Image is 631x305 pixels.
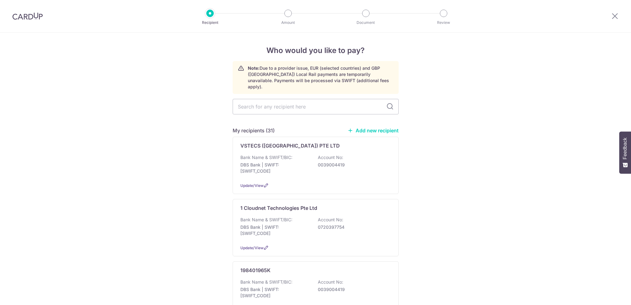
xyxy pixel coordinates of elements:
[265,20,311,26] p: Amount
[318,224,387,230] p: 0720397754
[233,127,275,134] h5: My recipients (31)
[240,183,264,188] a: Update/View
[240,279,292,285] p: Bank Name & SWIFT/BIC:
[12,12,43,20] img: CardUp
[187,20,233,26] p: Recipient
[240,267,270,274] p: 198401965K
[240,286,310,299] p: DBS Bank | SWIFT: [SWIFT_CODE]
[240,154,292,161] p: Bank Name & SWIFT/BIC:
[318,154,343,161] p: Account No:
[619,131,631,174] button: Feedback - Show survey
[240,162,310,174] p: DBS Bank | SWIFT: [SWIFT_CODE]
[348,127,399,134] a: Add new recipient
[240,204,317,212] p: 1 Cloudnet Technologies Pte Ltd
[233,99,399,114] input: Search for any recipient here
[318,286,387,293] p: 0039004419
[240,224,310,236] p: DBS Bank | SWIFT: [SWIFT_CODE]
[240,245,264,250] a: Update/View
[343,20,389,26] p: Document
[240,142,340,149] p: VSTECS ([GEOGRAPHIC_DATA]) PTE LTD
[248,65,393,90] p: Due to a provider issue, EUR (selected countries) and GBP ([GEOGRAPHIC_DATA]) Local Rail payments...
[248,65,260,71] strong: Note:
[318,162,387,168] p: 0039004419
[421,20,467,26] p: Review
[318,279,343,285] p: Account No:
[318,217,343,223] p: Account No:
[622,138,628,159] span: Feedback
[233,45,399,56] h4: Who would you like to pay?
[240,217,292,223] p: Bank Name & SWIFT/BIC:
